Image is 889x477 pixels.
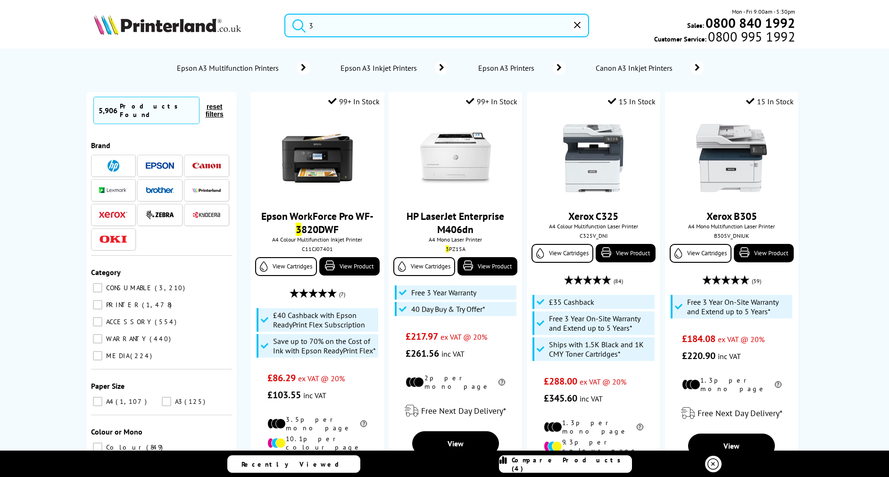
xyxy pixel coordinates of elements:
[406,374,505,391] li: 2p per mono page
[654,32,795,43] span: Customer Service:
[670,400,794,427] div: modal_delivery
[93,351,102,360] input: MEDIA 224
[104,443,145,452] span: Colour
[93,283,102,293] input: CONSUMABLE 3,210
[412,431,499,456] a: View
[406,330,438,343] span: £217.97
[94,14,241,35] img: Printerland Logo
[284,14,589,37] input: Search product
[91,427,142,436] span: Colour or Mono
[682,350,715,362] span: £220.90
[93,300,102,310] input: PRINTER 1,478
[544,375,577,387] span: £288.00
[192,211,221,218] img: Kyocera
[192,163,221,169] img: Canon
[580,394,603,403] span: inc VAT
[146,162,174,169] img: Epson
[440,332,487,342] span: ex VAT @ 20%
[303,391,326,400] span: inc VAT
[146,187,174,193] img: Brother
[393,236,517,243] span: A4 Mono Laser Printer
[532,223,656,230] span: A4 Colour Multifunction Laser Printer
[104,397,115,406] span: A4
[421,405,506,416] span: Free Next Day Delivery*
[704,18,795,27] a: 0800 840 1992
[746,97,794,106] div: 15 In Stock
[104,301,141,309] span: PRINTER
[339,63,421,73] span: Epson A3 Inkjet Printers
[687,21,704,30] span: Sales:
[104,335,149,343] span: WARRANTY
[682,376,781,393] li: 1.3p per mono page
[411,288,476,297] span: Free 3 Year Warranty
[199,102,230,118] button: reset filters
[672,232,791,239] div: B305V_DNIUK
[104,318,154,326] span: ACCESSORY
[411,304,485,314] span: 40 Day Buy & Try Offer*
[670,223,794,230] span: A4 Mono Multifunction Laser Printer
[706,32,795,41] span: 0800 995 1992
[91,268,121,277] span: Category
[99,106,117,115] span: 5,906
[466,97,517,106] div: 99+ In Stock
[558,123,629,193] img: xerox-c325-front-small.jpg
[155,284,187,292] span: 3,210
[267,435,367,452] li: 10.1p per colour page
[706,14,795,32] b: 0800 840 1992
[596,244,656,262] a: View Product
[441,349,465,359] span: inc VAT
[328,97,380,106] div: 99+ In Stock
[173,397,183,406] span: A3
[99,211,127,218] img: Xerox
[176,61,311,75] a: Epson A3 Multifunction Printers
[393,257,455,276] a: View Cartridges
[446,245,449,252] mark: 3
[99,235,127,243] img: OKI
[99,187,127,193] img: Lexmark
[146,210,174,219] img: Zebra
[532,244,593,263] a: View Cartridges
[120,102,194,119] div: Products Found
[192,188,221,192] img: Printerland
[116,397,149,406] span: 1,107
[261,209,374,236] a: Epson WorkForce Pro WF-3820DWF
[718,335,764,344] span: ex VAT @ 20%
[273,336,376,355] span: Save up to 70% on the Cost of Ink with Epson ReadyPrint Flex*
[93,334,102,343] input: WARRANTY 440
[696,123,767,193] img: Xerox-B305-Front-Small.jpg
[319,257,379,276] a: View Product
[227,455,360,473] a: Recently Viewed
[549,314,652,333] span: Free 3 Year On-Site Warranty and Extend up to 5 Years*
[687,297,790,316] span: Free 3 Year On-Site Warranty and Extend up to 5 Years*
[93,397,102,406] input: A4 1,107
[534,232,653,239] div: C325V_DNI
[104,284,154,292] span: CONSUMABLE
[688,434,775,458] a: View
[752,272,761,290] span: (39)
[723,441,739,451] span: View
[732,7,795,16] span: Mon - Fri 9:00am - 5:30pm
[146,443,165,452] span: 849
[241,460,349,469] span: Recently Viewed
[255,257,317,276] a: View Cartridges
[296,223,301,236] mark: 3
[393,398,517,424] div: modal_delivery
[594,61,704,75] a: Canon A3 Inkjet Printers
[155,318,179,326] span: 554
[670,244,731,263] a: View Cartridges
[477,61,566,75] a: Epson A3 Printers
[608,97,656,106] div: 15 In Stock
[267,389,301,401] span: £103.55
[734,244,794,262] a: View Product
[396,245,515,252] div: PZ15A
[255,236,379,243] span: A4 Colour Multifunction Inkjet Printer
[162,397,171,406] input: A3 125
[339,61,449,75] a: Epson A3 Inkjet Printers
[130,351,154,360] span: 224
[150,335,173,343] span: 440
[184,397,208,406] span: 125
[91,381,125,391] span: Paper Size
[544,392,577,404] span: £345.60
[420,123,491,193] img: HP-M406dn-Front-Small.jpg
[544,418,643,435] li: 1.3p per mono page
